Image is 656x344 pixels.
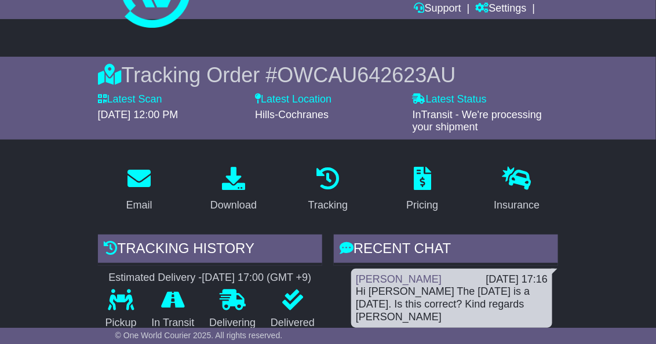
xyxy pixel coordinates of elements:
div: Estimated Delivery - [98,272,322,284]
a: Tracking [301,163,355,217]
p: Pickup [98,317,144,330]
a: Email [119,163,160,217]
p: In Transit [144,317,202,330]
div: Insurance [494,197,540,213]
a: Pricing [399,163,446,217]
div: [DATE] 17:00 (GMT +9) [202,272,311,284]
p: Delivering [202,317,263,330]
div: RECENT CHAT [334,235,558,266]
span: InTransit - We're processing your shipment [413,109,542,133]
span: Hills-Cochranes [255,109,329,120]
label: Latest Status [413,93,487,106]
a: Insurance [486,163,547,217]
a: Download [203,163,264,217]
div: Email [126,197,152,213]
div: Hi [PERSON_NAME] The [DATE] is a [DATE]. Is this correct? Kind regards [PERSON_NAME] [356,286,548,323]
div: Download [210,197,257,213]
span: © One World Courier 2025. All rights reserved. [115,331,283,340]
label: Latest Scan [98,93,162,106]
span: OWCAU642623AU [277,63,455,87]
div: Tracking Order # [98,63,559,87]
div: Pricing [406,197,438,213]
p: Delivered [263,317,322,330]
div: [DATE] 17:16 [486,273,548,286]
span: [DATE] 12:00 PM [98,109,178,120]
div: Tracking [308,197,348,213]
label: Latest Location [255,93,331,106]
a: [PERSON_NAME] [356,273,442,285]
div: Tracking history [98,235,322,266]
